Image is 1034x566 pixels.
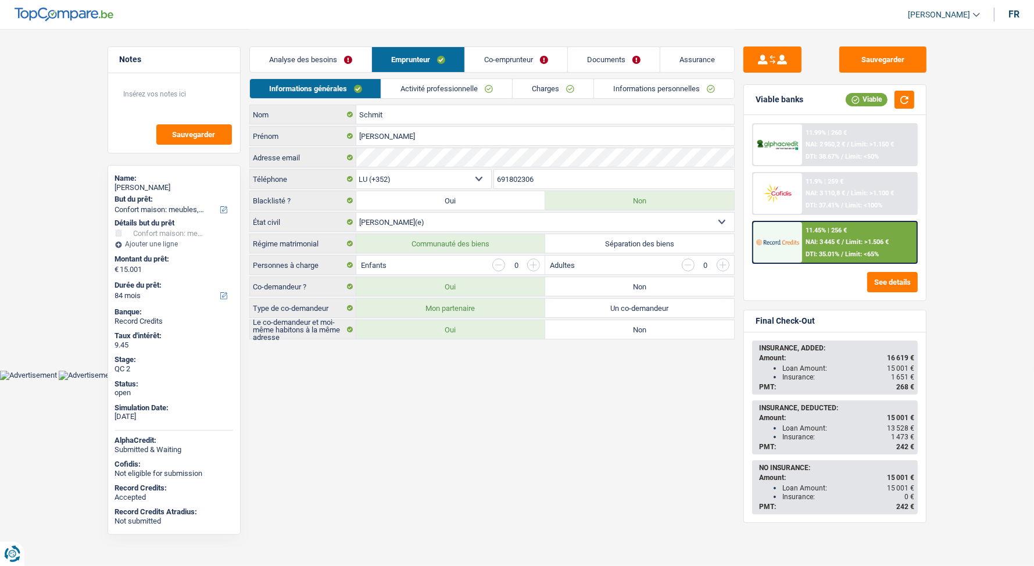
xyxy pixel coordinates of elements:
span: 15 001 € [887,364,914,372]
div: Taux d'intérêt: [115,331,233,341]
a: Emprunteur [372,47,464,72]
a: Co-emprunteur [465,47,567,72]
button: Sauvegarder [156,124,232,145]
img: AlphaCredit [756,138,799,152]
img: TopCompare Logo [15,8,113,22]
span: DTI: 37.41% [806,202,839,209]
span: Limit: >1.100 € [851,189,894,197]
div: Banque: [115,307,233,317]
label: Oui [356,191,545,210]
span: 0 € [904,493,914,501]
span: Limit: <65% [845,250,879,258]
span: Limit: >1.506 € [846,238,889,246]
label: Personnes à charge [250,256,356,274]
label: But du prêt: [115,195,231,204]
span: 15 001 € [887,474,914,482]
button: Sauvegarder [839,46,926,73]
span: Limit: <100% [845,202,882,209]
span: [PERSON_NAME] [908,10,970,20]
span: NAI: 2 950,2 € [806,141,845,148]
label: Séparation des biens [545,234,734,253]
span: 15 001 € [887,484,914,492]
label: Régime matrimonial [250,234,356,253]
span: DTI: 35.01% [806,250,839,258]
button: See details [867,272,918,292]
label: Enfants [361,261,387,269]
span: / [841,202,843,209]
div: Stage: [115,355,233,364]
div: PMT: [759,443,914,451]
label: Nom [250,105,356,124]
div: Accepted [115,493,233,502]
span: 1 651 € [891,373,914,381]
input: 242627 [494,170,734,188]
div: Insurance: [782,433,914,441]
label: Téléphone [250,170,356,188]
div: Ajouter une ligne [115,240,233,248]
div: 11.9% | 259 € [806,178,843,185]
div: Viable [846,93,888,106]
div: Status: [115,379,233,389]
a: [PERSON_NAME] [899,5,980,24]
div: 9.45 [115,341,233,350]
a: Documents [568,47,660,72]
div: Record Credits: [115,483,233,493]
div: Loan Amount: [782,424,914,432]
div: NO INSURANCE: [759,464,914,472]
label: Type de co-demandeur [250,299,356,317]
label: Un co-demandeur [545,299,734,317]
div: Loan Amount: [782,484,914,492]
a: Analyse des besoins [250,47,371,72]
div: PMT: [759,383,914,391]
span: / [841,153,843,160]
label: Le co-demandeur et moi-même habitons à la même adresse [250,320,356,339]
label: Non [545,277,734,296]
label: Adultes [550,261,575,269]
div: AlphaCredit: [115,436,233,445]
div: Loan Amount: [782,364,914,372]
label: Blacklisté ? [250,191,356,210]
div: Amount: [759,354,914,362]
span: 16 619 € [887,354,914,362]
div: Insurance: [782,493,914,501]
div: Amount: [759,474,914,482]
div: Not eligible for submission [115,469,233,478]
label: Durée du prêt: [115,281,231,290]
span: 242 € [896,443,914,451]
div: Record Credits [115,317,233,326]
span: Limit: >1.150 € [851,141,894,148]
div: open [115,388,233,397]
div: Cofidis: [115,460,233,469]
img: Advertisement [59,371,116,380]
div: QC 2 [115,364,233,374]
img: Cofidis [756,182,799,204]
div: fr [1008,9,1019,20]
span: / [841,250,843,258]
span: 1 473 € [891,433,914,441]
label: Oui [356,277,545,296]
a: Activité professionnelle [381,79,512,98]
span: Sauvegarder [173,131,216,138]
a: Charges [513,79,593,98]
a: Informations générales [250,79,381,98]
div: 0 [700,261,711,269]
div: Name: [115,174,233,183]
label: Non [545,320,734,339]
div: [DATE] [115,412,233,421]
label: Montant du prêt: [115,255,231,264]
span: NAI: 3 445 € [806,238,840,246]
div: Record Credits Atradius: [115,507,233,517]
span: 13 528 € [887,424,914,432]
label: Communauté des biens [356,234,545,253]
span: / [847,141,849,148]
label: Non [545,191,734,210]
div: Final Check-Out [756,316,815,326]
span: 15 001 € [887,414,914,422]
span: DTI: 38.67% [806,153,839,160]
div: Insurance: [782,373,914,381]
img: Record Credits [756,231,799,253]
div: 0 [511,261,521,269]
h5: Notes [120,55,228,65]
a: Assurance [660,47,734,72]
div: 11.99% | 260 € [806,129,847,137]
